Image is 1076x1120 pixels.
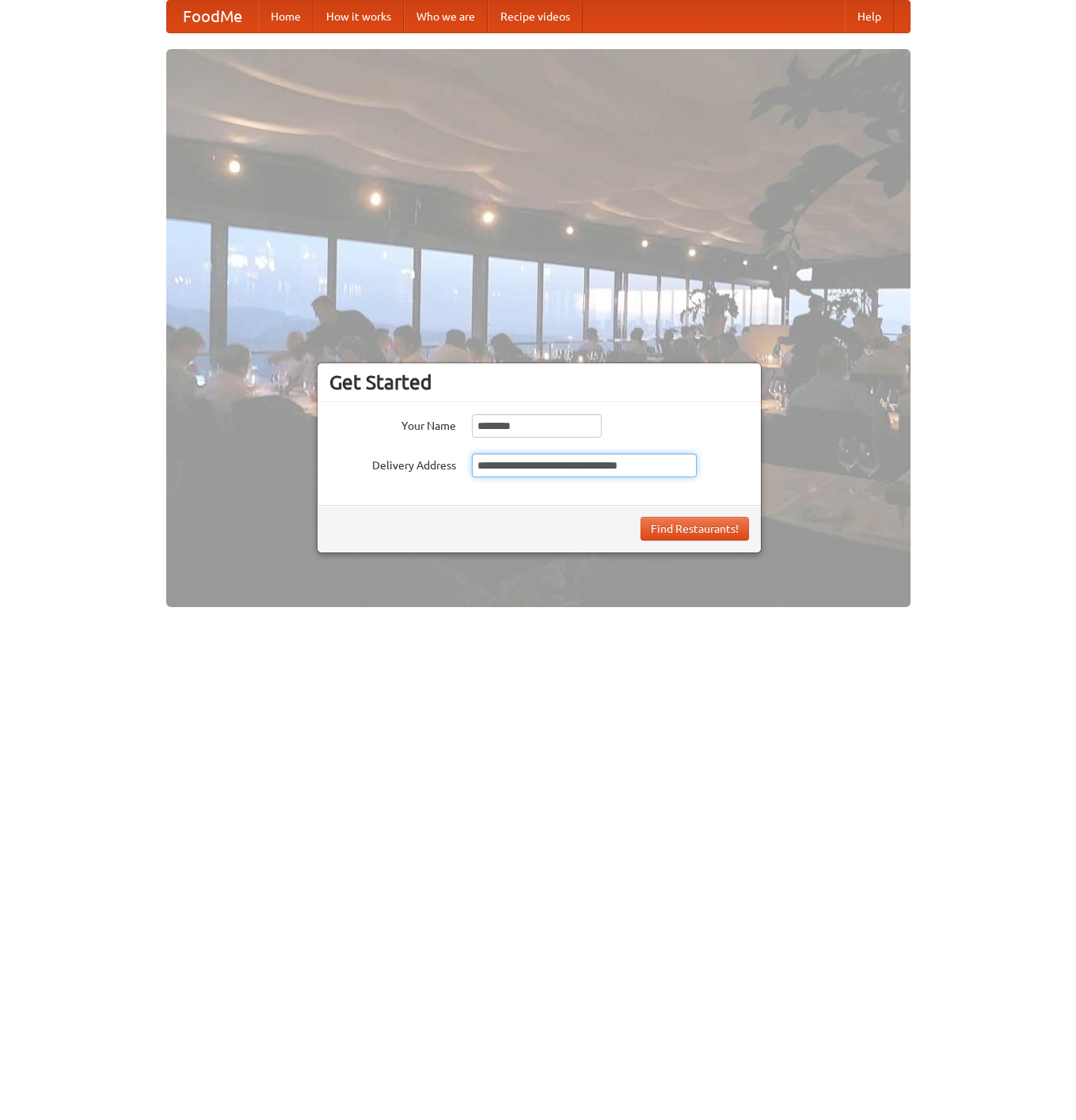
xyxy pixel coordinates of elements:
h3: Get Started [329,370,749,394]
a: Home [258,1,314,32]
button: Find Restaurants! [641,517,749,541]
label: Delivery Address [329,454,456,473]
a: Recipe videos [488,1,583,32]
a: How it works [314,1,404,32]
a: Help [845,1,894,32]
a: Who we are [404,1,488,32]
a: FoodMe [167,1,258,32]
label: Your Name [329,414,456,434]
